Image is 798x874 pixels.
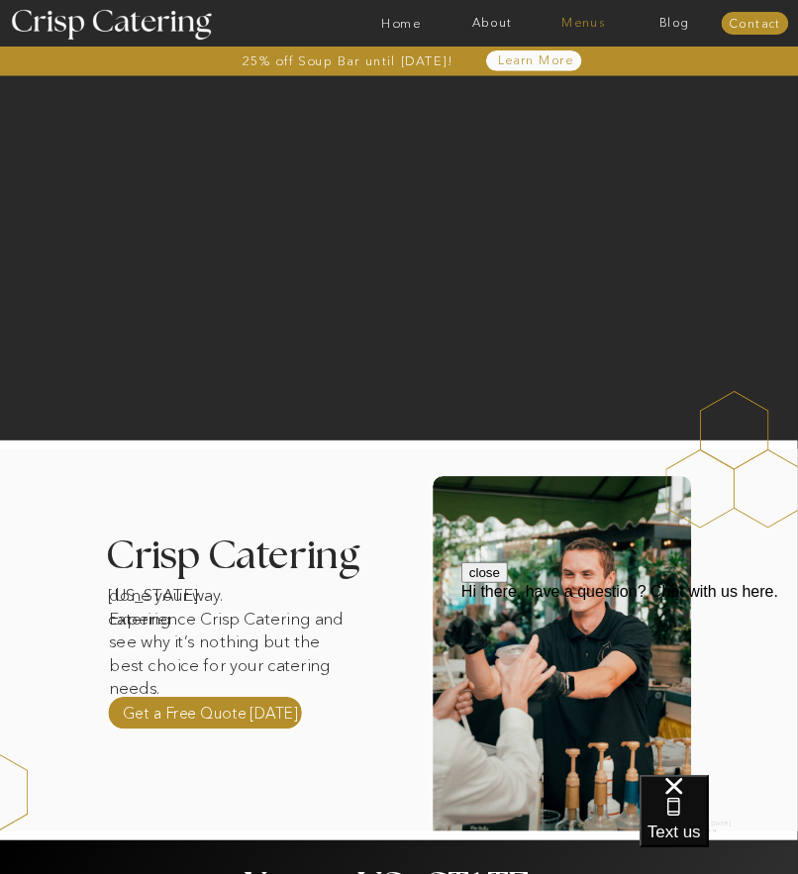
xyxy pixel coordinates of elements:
[194,54,501,67] a: 25% off Soup Bar until [DATE]!
[123,703,298,723] a: Get a Free Quote [DATE]
[109,584,351,668] p: done your way. Experience Crisp Catering and see why it’s nothing but the best choice for your ca...
[447,17,538,30] a: About
[722,17,789,30] a: Contact
[106,538,392,578] h3: Crisp Catering
[467,54,604,67] a: Learn More
[538,17,629,30] a: Menus
[108,584,247,601] h1: [US_STATE] catering
[640,775,798,874] iframe: podium webchat widget bubble
[629,17,720,30] a: Blog
[461,562,798,800] iframe: podium webchat widget prompt
[355,17,447,30] a: Home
